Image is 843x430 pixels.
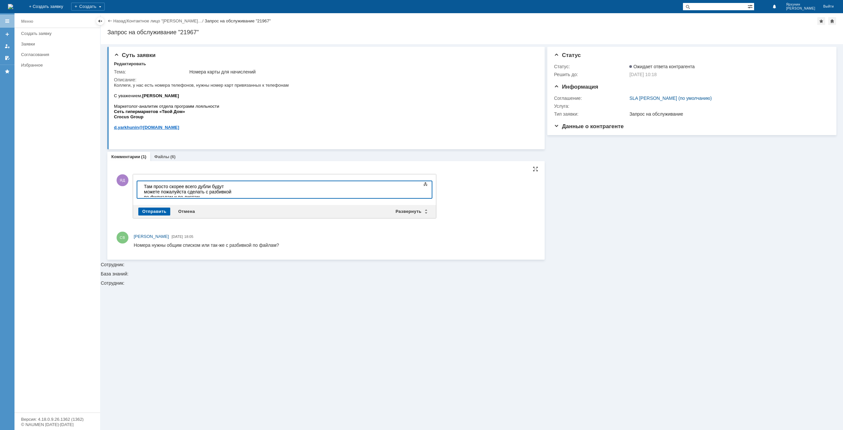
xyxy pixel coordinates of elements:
span: [PERSON_NAME] [134,234,169,239]
span: Group [16,32,30,37]
div: Запрос на обслуживание [629,111,826,117]
span: Данные о контрагенте [554,123,624,129]
div: Запрос на обслуживание "21967" [204,18,271,23]
span: [DATE] 10:18 [629,72,657,77]
a: Назад [113,18,125,23]
a: [PERSON_NAME] [134,233,169,240]
div: На всю страницу [533,166,538,172]
div: Услуга: [554,103,628,109]
a: Комментарии [111,154,140,159]
div: Сотрудник: [101,44,843,267]
div: © NAUMEN [DATE]-[DATE] [21,422,94,427]
span: Суть заявки [114,52,155,58]
div: Соглашение: [554,96,628,101]
div: База знаний: [101,272,843,276]
a: SLA [PERSON_NAME] (по умолчанию) [629,96,712,101]
div: | [125,18,126,23]
span: ЯД [117,174,128,186]
span: [DATE] [172,235,183,239]
a: Файлы [154,154,169,159]
a: Перейти на домашнюю страницу [8,4,13,9]
a: Мои заявки [2,41,13,51]
div: Избранное [21,63,89,68]
span: Расширенный поиск [748,3,754,9]
div: Номера карты для начислений [189,69,534,74]
div: Описание: [114,77,535,82]
span: @[DOMAIN_NAME] [25,43,66,47]
div: Там просто скорее всего дубли будут можете пожалуйста сделать с разбивкой по филиалам и по листам [3,3,96,18]
div: Создать [71,3,105,11]
span: Статус [554,52,581,58]
a: Заявки [18,39,99,49]
div: Сотрудник: [101,281,843,285]
span: Показать панель инструментов [421,180,429,188]
div: Согласования [21,52,96,57]
div: (6) [170,154,176,159]
a: Создать заявку [18,28,99,39]
a: Мои согласования [2,53,13,63]
div: Тема: [114,69,188,74]
span: [PERSON_NAME] [786,7,815,11]
div: Заявки [21,42,96,46]
div: Добавить в избранное [817,17,825,25]
span: Ярхунин [786,3,815,7]
div: / [127,18,205,23]
div: (1) [141,154,147,159]
b: [PERSON_NAME] [28,11,65,16]
div: Версия: 4.18.0.9.26.1362 (1362) [21,417,94,421]
div: Меню [21,17,33,25]
div: Создать заявку [21,31,96,36]
div: Запрос на обслуживание "21967" [107,29,836,36]
div: Скрыть меню [96,17,104,25]
span: Информация [554,84,598,90]
span: 18:05 [184,235,194,239]
a: Согласования [18,49,99,60]
img: logo [8,4,13,9]
div: Сделать домашней страницей [828,17,836,25]
div: Тип заявки: [554,111,628,117]
div: Решить до: [554,72,628,77]
span: Ожидает ответа контрагента [629,64,694,69]
div: Редактировать [114,61,146,67]
a: Контактное лицо "[PERSON_NAME]… [127,18,203,23]
div: Статус: [554,64,628,69]
a: Создать заявку [2,29,13,40]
